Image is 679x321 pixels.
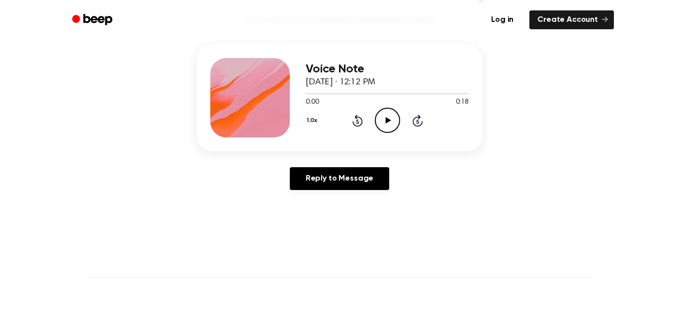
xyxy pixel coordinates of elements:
[290,167,389,190] a: Reply to Message
[306,78,375,87] span: [DATE] · 12:12 PM
[306,63,469,76] h3: Voice Note
[306,97,319,108] span: 0:00
[481,8,523,31] a: Log in
[65,10,121,30] a: Beep
[529,10,614,29] a: Create Account
[306,112,321,129] button: 1.0x
[456,97,469,108] span: 0:18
